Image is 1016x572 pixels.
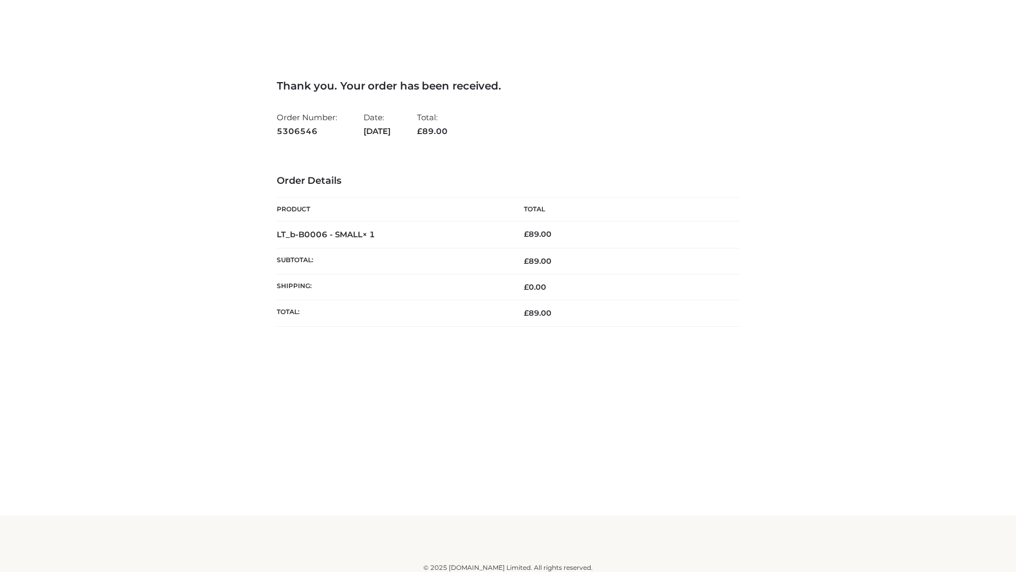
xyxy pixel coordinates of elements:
[277,300,508,326] th: Total:
[277,274,508,300] th: Shipping:
[524,229,551,239] bdi: 89.00
[524,308,529,318] span: £
[364,108,391,140] li: Date:
[417,108,448,140] li: Total:
[277,124,337,138] strong: 5306546
[277,229,375,239] strong: LT_b-B0006 - SMALL
[417,126,448,136] span: 89.00
[524,256,551,266] span: 89.00
[364,124,391,138] strong: [DATE]
[277,248,508,274] th: Subtotal:
[277,175,739,187] h3: Order Details
[524,256,529,266] span: £
[417,126,422,136] span: £
[362,229,375,239] strong: × 1
[524,308,551,318] span: 89.00
[277,198,508,221] th: Product
[277,79,739,92] h3: Thank you. Your order has been received.
[508,198,739,221] th: Total
[524,282,546,292] bdi: 0.00
[524,282,529,292] span: £
[277,108,337,140] li: Order Number:
[524,229,529,239] span: £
